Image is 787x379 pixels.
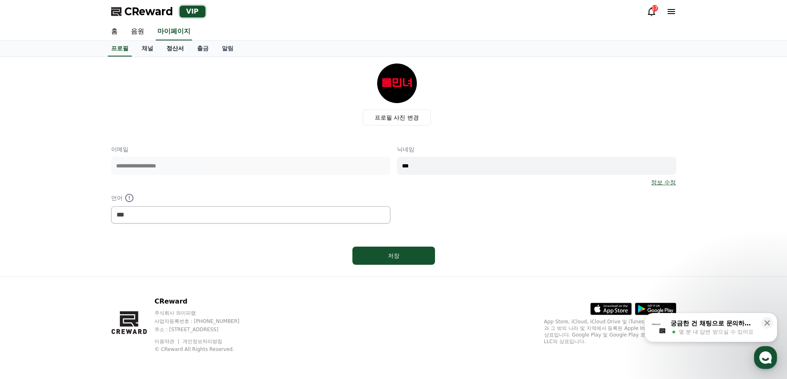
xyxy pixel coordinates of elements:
[124,5,173,18] span: CReward
[190,41,215,56] a: 출금
[183,339,222,344] a: 개인정보처리방침
[105,23,124,40] a: 홈
[155,339,181,344] a: 이용약관
[76,274,86,281] span: 대화
[377,64,417,103] img: profile_image
[124,23,151,40] a: 음원
[26,274,31,280] span: 홈
[651,178,676,186] a: 정보 수정
[647,7,656,16] a: 17
[155,297,255,306] p: CReward
[397,145,676,153] p: 닉네임
[352,247,435,265] button: 저장
[55,261,107,282] a: 대화
[155,326,255,333] p: 주소 : [STREET_ADDRESS]
[111,193,390,203] p: 언어
[111,5,173,18] a: CReward
[155,318,255,325] p: 사업자등록번호 : [PHONE_NUMBER]
[111,145,390,153] p: 이메일
[544,318,676,345] p: App Store, iCloud, iCloud Drive 및 iTunes Store는 미국과 그 밖의 나라 및 지역에서 등록된 Apple Inc.의 서비스 상표입니다. Goo...
[155,310,255,316] p: 주식회사 와이피랩
[107,261,159,282] a: 설정
[180,6,205,17] div: VIP
[160,41,190,56] a: 정산서
[156,23,192,40] a: 마이페이지
[108,41,132,56] a: 프로필
[135,41,160,56] a: 채널
[215,41,240,56] a: 알림
[128,274,138,280] span: 설정
[2,261,55,282] a: 홈
[369,252,418,260] div: 저장
[651,5,658,12] div: 17
[363,110,431,125] label: 프로필 사진 변경
[155,346,255,353] p: © CReward All Rights Reserved.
